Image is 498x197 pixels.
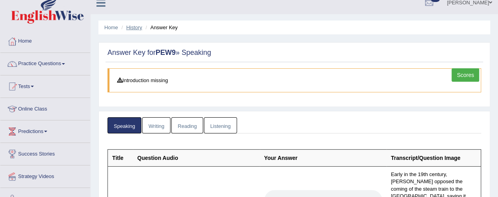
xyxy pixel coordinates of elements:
h2: Answer Key for » Speaking [107,49,481,57]
a: Reading [171,117,203,133]
th: Your Answer [260,149,387,166]
a: Writing [142,117,170,133]
a: Home [104,24,118,30]
a: Speaking [107,117,141,133]
a: Scores [452,68,479,82]
a: Strategy Videos [0,165,90,185]
a: History [126,24,142,30]
th: Transcript/Question Image [387,149,481,166]
a: Tests [0,75,90,95]
a: Home [0,30,90,50]
a: Practice Questions [0,53,90,73]
strong: PEW9 [156,49,176,56]
a: Online Class [0,98,90,118]
li: Answer Key [144,24,178,31]
blockquote: Introduction missing [107,68,481,92]
th: Title [108,149,133,166]
th: Question Audio [133,149,260,166]
a: Success Stories [0,143,90,163]
a: Predictions [0,120,90,140]
a: Listening [204,117,237,133]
